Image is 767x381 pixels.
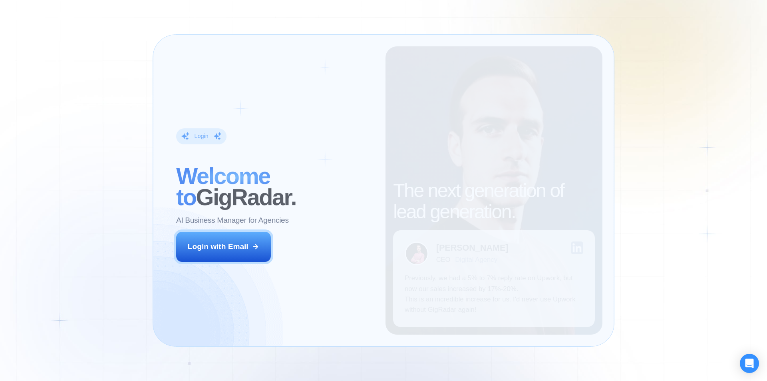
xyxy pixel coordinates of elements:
span: Welcome to [176,163,270,210]
p: AI Business Manager for Agencies [176,215,289,226]
div: Login [194,133,208,140]
div: Login with Email [188,241,248,252]
h2: ‍ GigRadar. [176,166,374,208]
div: Open Intercom Messenger [740,354,759,373]
p: Previously, we had a 5% to 7% reply rate on Upwork, but now our sales increased by 17%-20%. This ... [405,273,583,315]
div: CEO [436,256,450,263]
button: Login with Email [176,232,271,261]
div: [PERSON_NAME] [436,243,509,252]
div: Digital Agency [455,256,497,263]
h2: The next generation of lead generation. [393,180,595,223]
